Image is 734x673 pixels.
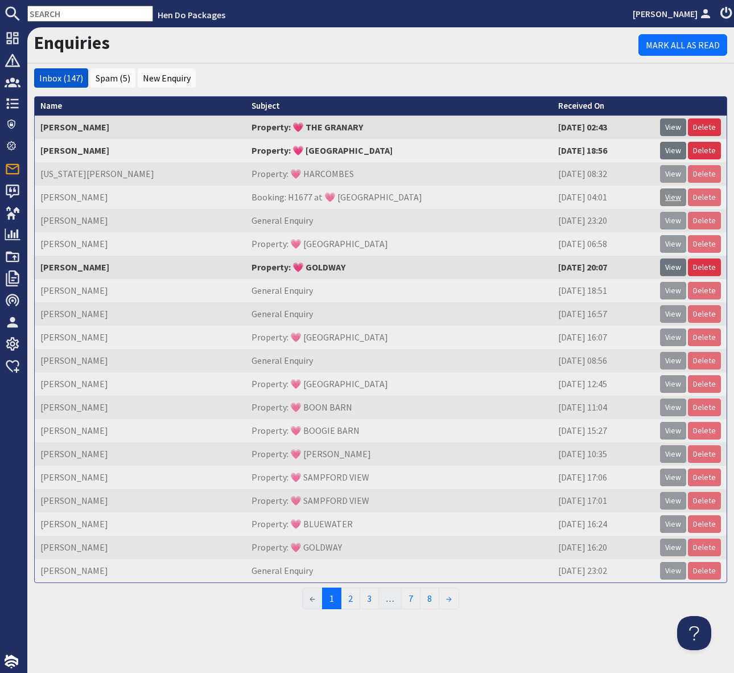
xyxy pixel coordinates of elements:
a: View [660,118,686,136]
a: View [660,515,686,533]
td: General Enquiry [246,302,552,326]
td: [PERSON_NAME] [35,466,246,489]
td: [DATE] 18:51 [552,279,654,302]
a: → [439,588,459,609]
td: [PERSON_NAME] [35,419,246,442]
td: [DATE] 10:35 [552,442,654,466]
td: [PERSON_NAME] [35,209,246,232]
a: Delete [688,539,721,556]
td: [DATE] 23:02 [552,559,654,582]
a: Delete [688,329,721,346]
img: staytech_i_w-64f4e8e9ee0a9c174fd5317b4b171b261742d2d393467e5bdba4413f4f884c10.svg [5,655,18,668]
td: [PERSON_NAME] [35,139,246,162]
td: Property: 💗 GOLDWAY [246,256,552,279]
td: [US_STATE][PERSON_NAME] [35,162,246,186]
a: View [660,258,686,276]
td: Property: 💗 [PERSON_NAME] [246,442,552,466]
a: Delete [688,515,721,533]
td: [DATE] 02:43 [552,116,654,139]
td: [DATE] 06:58 [552,232,654,256]
a: View [660,399,686,416]
th: Name [35,97,246,116]
a: 8 [420,588,439,609]
td: Property: 💗 BOOGIE BARN [246,419,552,442]
td: [DATE] 11:04 [552,396,654,419]
a: View [660,165,686,183]
td: Property: 💗 [GEOGRAPHIC_DATA] [246,232,552,256]
a: Delete [688,212,721,229]
a: Delete [688,492,721,510]
td: [DATE] 17:06 [552,466,654,489]
td: [PERSON_NAME] [35,349,246,372]
a: View [660,539,686,556]
a: Delete [688,469,721,486]
span: 1 [322,588,341,609]
td: Property: 💗 [GEOGRAPHIC_DATA] [246,326,552,349]
td: [PERSON_NAME] [35,116,246,139]
a: View [660,235,686,253]
a: View [660,282,686,299]
a: Delete [688,399,721,416]
td: General Enquiry [246,559,552,582]
a: View [660,188,686,206]
a: Delete [688,352,721,370]
a: Delete [688,282,721,299]
a: Delete [688,142,721,159]
td: [DATE] 12:45 [552,372,654,396]
td: [DATE] 04:01 [552,186,654,209]
td: Property: 💗 GOLDWAY [246,536,552,559]
a: View [660,469,686,486]
a: Delete [688,258,721,276]
td: [DATE] 17:01 [552,489,654,512]
td: Property: 💗 [GEOGRAPHIC_DATA] [246,139,552,162]
a: Delete [688,165,721,183]
td: [PERSON_NAME] [35,396,246,419]
td: Booking: H1677 at 💗 [GEOGRAPHIC_DATA] [246,186,552,209]
a: View [660,562,686,580]
td: [DATE] 08:32 [552,162,654,186]
td: Property: 💗 THE GRANARY [246,116,552,139]
a: Hen Do Packages [158,9,225,20]
td: Property: 💗 SAMPFORD VIEW [246,489,552,512]
a: Mark All As Read [638,34,727,56]
td: [PERSON_NAME] [35,326,246,349]
a: View [660,352,686,370]
td: [PERSON_NAME] [35,256,246,279]
td: [PERSON_NAME] [35,559,246,582]
td: [DATE] 23:20 [552,209,654,232]
a: Enquiries [34,31,110,54]
a: 2 [341,588,360,609]
td: [PERSON_NAME] [35,279,246,302]
a: Delete [688,235,721,253]
td: [PERSON_NAME] [35,302,246,326]
iframe: Toggle Customer Support [677,616,711,650]
td: [DATE] 20:07 [552,256,654,279]
td: Property: 💗 BOON BARN [246,396,552,419]
td: [PERSON_NAME] [35,512,246,536]
td: General Enquiry [246,279,552,302]
th: Received On [552,97,654,116]
td: [DATE] 16:24 [552,512,654,536]
a: View [660,305,686,323]
a: Inbox (147) [39,72,83,84]
td: Property: 💗 [GEOGRAPHIC_DATA] [246,372,552,396]
td: General Enquiry [246,349,552,372]
td: [DATE] 16:57 [552,302,654,326]
a: Spam (5) [96,72,130,84]
td: [DATE] 15:27 [552,419,654,442]
a: [PERSON_NAME] [633,7,714,20]
td: [PERSON_NAME] [35,186,246,209]
a: View [660,422,686,440]
a: View [660,492,686,510]
input: SEARCH [27,6,153,22]
a: Delete [688,562,721,580]
a: Delete [688,445,721,463]
td: [PERSON_NAME] [35,372,246,396]
a: View [660,375,686,393]
td: General Enquiry [246,209,552,232]
td: [PERSON_NAME] [35,489,246,512]
a: Delete [688,118,721,136]
td: [DATE] 18:56 [552,139,654,162]
a: Delete [688,422,721,440]
a: 7 [401,588,420,609]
